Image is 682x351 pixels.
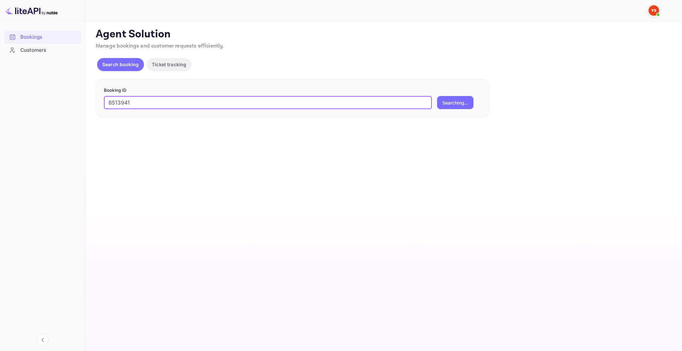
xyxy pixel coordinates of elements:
div: Bookings [20,33,78,41]
p: Search booking [102,61,139,68]
img: LiteAPI logo [5,5,58,16]
p: Booking ID [104,87,481,94]
div: Customers [20,47,78,54]
button: Collapse navigation [37,334,49,346]
img: Yandex Support [649,5,659,16]
div: Customers [4,44,81,57]
button: Searching... [437,96,473,109]
p: Agent Solution [96,28,670,41]
p: Ticket tracking [152,61,186,68]
input: Enter Booking ID (e.g., 63782194) [104,96,432,109]
span: Manage bookings and customer requests efficiently. [96,43,224,49]
a: Bookings [4,31,81,43]
div: Bookings [4,31,81,44]
a: Customers [4,44,81,56]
